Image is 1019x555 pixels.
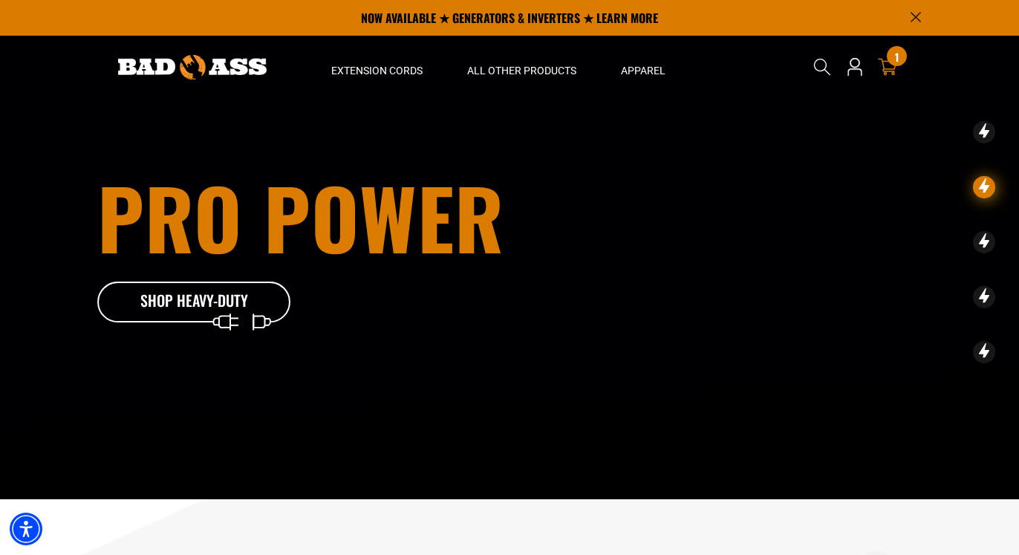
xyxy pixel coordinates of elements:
[445,36,599,98] summary: All Other Products
[10,513,42,545] div: Accessibility Menu
[843,36,867,98] a: Open this option
[467,64,576,77] span: All Other Products
[309,36,445,98] summary: Extension Cords
[895,51,899,62] span: 1
[97,282,290,323] a: Shop Heavy-Duty
[599,36,688,98] summary: Apparel
[97,176,592,258] h1: Pro Power
[118,55,267,79] img: Bad Ass Extension Cords
[621,64,665,77] span: Apparel
[331,64,423,77] span: Extension Cords
[810,55,834,79] summary: Search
